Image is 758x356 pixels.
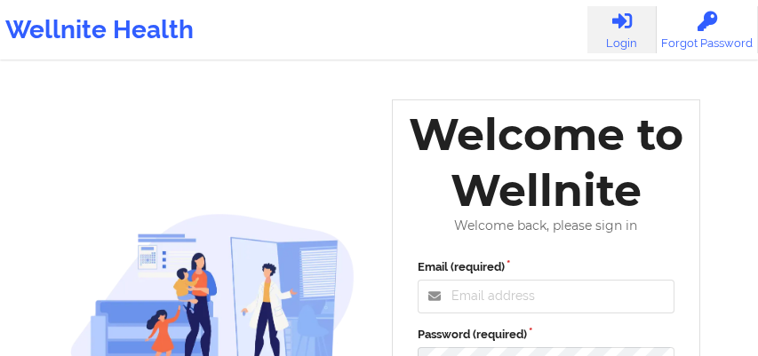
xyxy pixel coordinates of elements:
div: Welcome to Wellnite [405,107,688,218]
a: Forgot Password [657,6,758,53]
label: Password (required) [418,326,675,344]
a: Login [587,6,657,53]
input: Email address [418,280,675,313]
label: Email (required) [418,258,675,276]
div: Welcome back, please sign in [405,218,688,233]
